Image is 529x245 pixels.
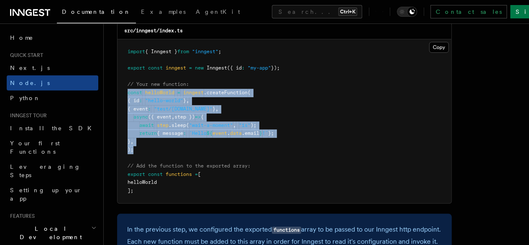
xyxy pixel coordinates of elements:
span: `Hello [189,130,207,136]
span: event [212,130,227,136]
span: await [139,122,154,128]
span: [ [198,171,201,177]
span: !` [262,130,268,136]
span: Setting up your app [10,187,82,202]
span: , [130,139,133,144]
code: functions [272,227,301,234]
span: inngest [166,65,186,71]
button: Copy [429,42,449,53]
span: = [177,90,180,95]
a: Python [7,90,98,106]
span: }; [268,130,274,136]
span: } [212,106,215,112]
span: . [227,130,230,136]
span: ({ event [148,114,171,120]
code: src/inngest/index.ts [124,28,183,34]
span: = [189,65,192,71]
span: Documentation [62,8,131,15]
span: Node.js [10,80,50,86]
span: { Inngest } [145,49,177,54]
span: functions [166,171,192,177]
span: , [233,122,236,128]
a: Examples [136,3,191,23]
span: { message [157,130,183,136]
span: } [259,130,262,136]
span: ( [186,122,189,128]
span: helloWorld [145,90,174,95]
span: ); [128,147,133,152]
span: inngest [183,90,204,95]
span: step }) [174,114,195,120]
kbd: Ctrl+K [338,8,357,16]
button: Toggle dark mode [397,7,417,17]
span: , [186,98,189,103]
span: => [195,114,201,120]
span: Install the SDK [10,125,97,132]
span: Your first Functions [10,140,60,155]
span: Inngest tour [7,112,47,119]
span: : [139,98,142,103]
span: import [128,49,145,54]
span: Python [10,95,41,101]
span: helloWorld [128,179,157,185]
span: , [215,106,218,112]
span: const [128,90,142,95]
span: ]; [128,188,133,193]
span: : [148,106,151,112]
span: new [195,65,204,71]
span: Local Development [7,224,91,241]
a: Documentation [57,3,136,23]
span: ; [218,49,221,54]
button: Local Development [7,221,98,245]
a: Contact sales [430,5,507,18]
span: .createFunction [204,90,248,95]
span: // Add the function to the exported array: [128,163,250,169]
span: Leveraging Steps [10,163,81,178]
span: const [148,171,163,177]
span: ({ id [227,65,242,71]
span: "inngest" [192,49,218,54]
span: const [148,65,163,71]
span: "wait-a-moment" [189,122,233,128]
span: AgentKit [196,8,240,15]
a: Setting up your app [7,183,98,206]
span: Next.js [10,64,50,71]
a: Leveraging Steps [7,159,98,183]
span: "hello-world" [145,98,183,103]
a: Install the SDK [7,121,98,136]
span: .email [242,130,259,136]
span: ); [250,122,256,128]
span: } [128,139,130,144]
span: , [171,114,174,120]
span: } [183,98,186,103]
span: "my-app" [248,65,271,71]
span: ${ [207,130,212,136]
span: .sleep [169,122,186,128]
a: Your first Functions [7,136,98,159]
span: Inngest [207,65,227,71]
span: Features [7,213,35,219]
span: async [133,114,148,120]
span: export [128,65,145,71]
span: // Your new function: [128,81,189,87]
span: }); [271,65,280,71]
span: Home [10,34,33,42]
span: return [139,130,157,136]
span: export [128,171,145,177]
span: data [230,130,242,136]
span: ( [248,90,250,95]
span: from [177,49,189,54]
span: Examples [141,8,186,15]
a: Node.js [7,75,98,90]
span: step [157,122,169,128]
span: { [201,114,204,120]
a: AgentKit [191,3,245,23]
button: Search...Ctrl+K [272,5,362,18]
a: Home [7,30,98,45]
span: : [242,65,245,71]
span: { id [128,98,139,103]
span: "test/[DOMAIN_NAME]" [154,106,212,112]
span: "1s" [239,122,250,128]
span: : [183,130,186,136]
span: { event [128,106,148,112]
